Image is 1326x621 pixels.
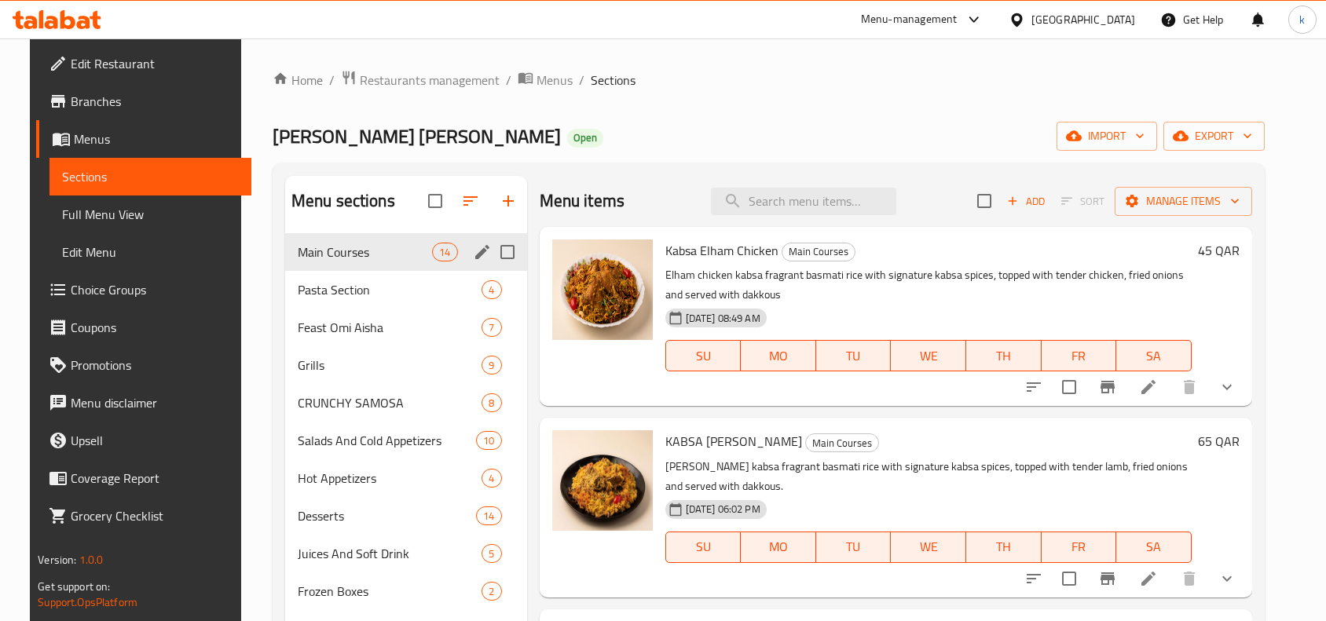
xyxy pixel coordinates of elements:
[1115,187,1252,216] button: Manage items
[298,280,482,299] div: Pasta Section
[62,167,239,186] span: Sections
[71,431,239,450] span: Upsell
[1057,122,1157,151] button: import
[861,10,958,29] div: Menu-management
[1048,535,1111,558] span: FR
[672,535,735,558] span: SU
[665,340,742,371] button: SU
[49,195,251,233] a: Full Menu View
[1042,340,1117,371] button: FR
[482,469,501,488] div: items
[285,497,527,535] div: Desserts14
[1001,189,1051,214] span: Add item
[36,497,251,535] a: Grocery Checklist
[1116,532,1192,563] button: SA
[49,233,251,271] a: Edit Menu
[1299,11,1305,28] span: k
[285,384,527,422] div: CRUNCHY SAMOSA8
[665,265,1192,305] p: Elham chicken kabsa fragrant basmati rice with signature kabsa spices, topped with tender chicken...
[1208,560,1246,597] button: show more
[476,506,501,525] div: items
[482,546,500,561] span: 5
[62,205,239,224] span: Full Menu View
[298,582,482,601] div: Frozen Boxes
[747,535,810,558] span: MO
[1176,126,1252,146] span: export
[567,131,603,144] span: Open
[285,459,527,497] div: Hot Appetizers4
[552,239,653,340] img: Kabsa Elham Chicken
[806,434,878,452] span: Main Courses
[38,576,110,597] span: Get support on:
[432,243,457,261] div: items
[38,550,76,570] span: Version:
[36,459,251,497] a: Coverage Report
[71,469,239,488] span: Coverage Report
[973,345,1035,367] span: TH
[1208,368,1246,406] button: show more
[518,70,573,90] a: Menus
[471,240,494,264] button: edit
[298,469,482,488] div: Hot Appetizers
[36,45,251,82] a: Edit Restaurant
[285,309,527,346] div: Feast Omi Aisha7
[329,71,335,89] li: /
[482,584,500,599] span: 2
[816,532,892,563] button: TU
[1001,189,1051,214] button: Add
[1198,430,1240,452] h6: 65 QAR
[482,393,501,412] div: items
[1042,532,1117,563] button: FR
[285,271,527,309] div: Pasta Section4
[741,340,816,371] button: MO
[1218,378,1236,396] svg: Show Choices
[1089,560,1126,597] button: Branch-specific-item
[579,71,584,89] li: /
[79,550,104,570] span: 1.0.0
[482,318,501,337] div: items
[38,592,137,612] a: Support.OpsPlatform
[891,532,966,563] button: WE
[298,544,482,563] span: Juices And Soft Drink
[482,358,500,373] span: 9
[285,422,527,459] div: Salads And Cold Appetizers10
[1123,535,1185,558] span: SA
[591,71,636,89] span: Sections
[285,227,527,616] nav: Menu sections
[782,243,855,261] div: Main Courses
[1053,371,1086,404] span: Select to update
[62,243,239,261] span: Edit Menu
[679,502,767,517] span: [DATE] 06:02 PM
[291,189,395,213] h2: Menu sections
[419,184,452,217] span: Select all sections
[71,318,239,337] span: Coupons
[273,71,323,89] a: Home
[1163,122,1265,151] button: export
[285,535,527,572] div: Juices And Soft Drink5
[433,245,456,260] span: 14
[1170,368,1208,406] button: delete
[1069,126,1145,146] span: import
[805,433,879,452] div: Main Courses
[71,92,239,111] span: Branches
[36,309,251,346] a: Coupons
[71,393,239,412] span: Menu disclaimer
[973,535,1035,558] span: TH
[1048,345,1111,367] span: FR
[36,346,251,384] a: Promotions
[1005,192,1047,210] span: Add
[36,271,251,309] a: Choice Groups
[477,509,500,524] span: 14
[489,182,527,220] button: Add section
[341,70,500,90] a: Restaurants management
[966,532,1042,563] button: TH
[1198,239,1240,261] h6: 45 QAR
[1015,368,1053,406] button: sort-choices
[360,71,500,89] span: Restaurants management
[298,431,476,450] span: Salads And Cold Appetizers
[1170,560,1208,597] button: delete
[285,233,527,271] div: Main Courses14edit
[665,429,802,453] span: KABSA [PERSON_NAME]
[1053,562,1086,595] span: Select to update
